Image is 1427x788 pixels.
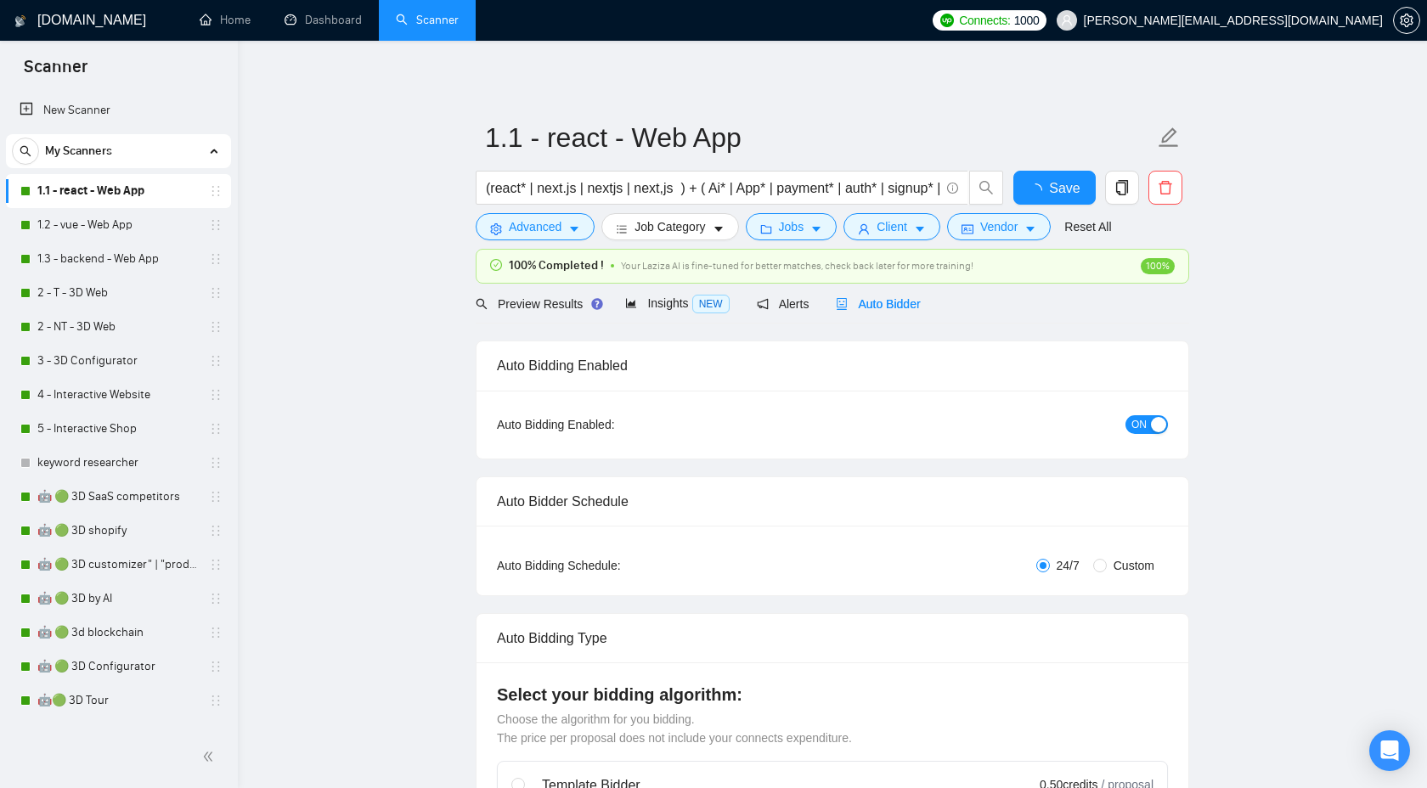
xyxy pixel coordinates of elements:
[836,297,920,311] span: Auto Bidder
[1061,14,1073,26] span: user
[209,286,223,300] span: holder
[877,217,907,236] span: Client
[810,222,822,235] span: caret-down
[497,683,1168,706] h4: Select your bidding algorithm:
[209,252,223,266] span: holder
[980,217,1018,236] span: Vendor
[476,297,598,311] span: Preview Results
[621,260,973,272] span: Your Laziza AI is fine-tuned for better matches, check back later for more training!
[37,242,199,276] a: 1.3 - backend - Web App
[1014,11,1040,30] span: 1000
[37,616,199,650] a: 🤖 🟢 3d blockchain
[476,298,488,310] span: search
[37,310,199,344] a: 2 - NT - 3D Web
[1393,14,1420,27] a: setting
[497,415,720,434] div: Auto Bidding Enabled:
[202,748,219,765] span: double-left
[209,626,223,639] span: holder
[601,213,738,240] button: barsJob Categorycaret-down
[209,490,223,504] span: holder
[12,138,39,165] button: search
[37,344,199,378] a: 3 - 3D Configurator
[962,222,973,235] span: idcard
[6,93,231,127] li: New Scanner
[209,660,223,673] span: holder
[947,183,958,194] span: info-circle
[13,145,38,157] span: search
[509,217,561,236] span: Advanced
[757,297,809,311] span: Alerts
[858,222,870,235] span: user
[1394,14,1419,27] span: setting
[1369,730,1410,771] div: Open Intercom Messenger
[200,13,251,27] a: homeHome
[14,8,26,35] img: logo
[209,218,223,232] span: holder
[10,54,101,90] span: Scanner
[625,296,729,310] span: Insights
[568,222,580,235] span: caret-down
[497,614,1168,662] div: Auto Bidding Type
[209,320,223,334] span: holder
[616,222,628,235] span: bars
[760,222,772,235] span: folder
[1024,222,1036,235] span: caret-down
[509,256,604,275] span: 100% Completed !
[625,297,637,309] span: area-chart
[476,213,595,240] button: settingAdvancedcaret-down
[486,177,939,199] input: Search Freelance Jobs...
[37,276,199,310] a: 2 - T - 3D Web
[209,354,223,368] span: holder
[947,213,1051,240] button: idcardVendorcaret-down
[1393,7,1420,34] button: setting
[497,712,852,745] span: Choose the algorithm for you bidding. The price per proposal does not include your connects expen...
[589,296,605,312] div: Tooltip anchor
[209,388,223,402] span: holder
[285,13,362,27] a: dashboardDashboard
[757,298,769,310] span: notification
[1158,127,1180,149] span: edit
[1029,183,1049,197] span: loading
[20,93,217,127] a: New Scanner
[209,184,223,198] span: holder
[497,477,1168,526] div: Auto Bidder Schedule
[209,694,223,707] span: holder
[1149,180,1182,195] span: delete
[713,222,725,235] span: caret-down
[1141,258,1175,274] span: 100%
[490,222,502,235] span: setting
[37,412,199,446] a: 5 - Interactive Shop
[497,556,720,575] div: Auto Bidding Schedule:
[37,378,199,412] a: 4 - Interactive Website
[396,13,459,27] a: searchScanner
[485,116,1154,159] input: Scanner name...
[635,217,705,236] span: Job Category
[1105,171,1139,205] button: copy
[692,295,730,313] span: NEW
[959,11,1010,30] span: Connects:
[1107,556,1161,575] span: Custom
[1131,415,1147,434] span: ON
[1148,171,1182,205] button: delete
[1049,177,1080,199] span: Save
[836,298,848,310] span: robot
[37,514,199,548] a: 🤖 🟢 3D shopify
[209,456,223,470] span: holder
[37,548,199,582] a: 🤖 🟢 3D customizer" | "product customizer"
[1013,171,1096,205] button: Save
[37,174,199,208] a: 1.1 - react - Web App
[209,558,223,571] span: holder
[37,650,199,684] a: 🤖 🟢 3D Configurator
[37,446,199,480] a: keyword researcher
[37,684,199,718] a: 🤖🟢 3D Tour
[843,213,940,240] button: userClientcaret-down
[37,718,199,751] a: 🤖🟢 3D interactive website
[779,217,804,236] span: Jobs
[209,524,223,538] span: holder
[1050,556,1086,575] span: 24/7
[970,180,1002,195] span: search
[497,341,1168,390] div: Auto Bidding Enabled
[209,592,223,605] span: holder
[209,422,223,436] span: holder
[940,14,954,27] img: upwork-logo.png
